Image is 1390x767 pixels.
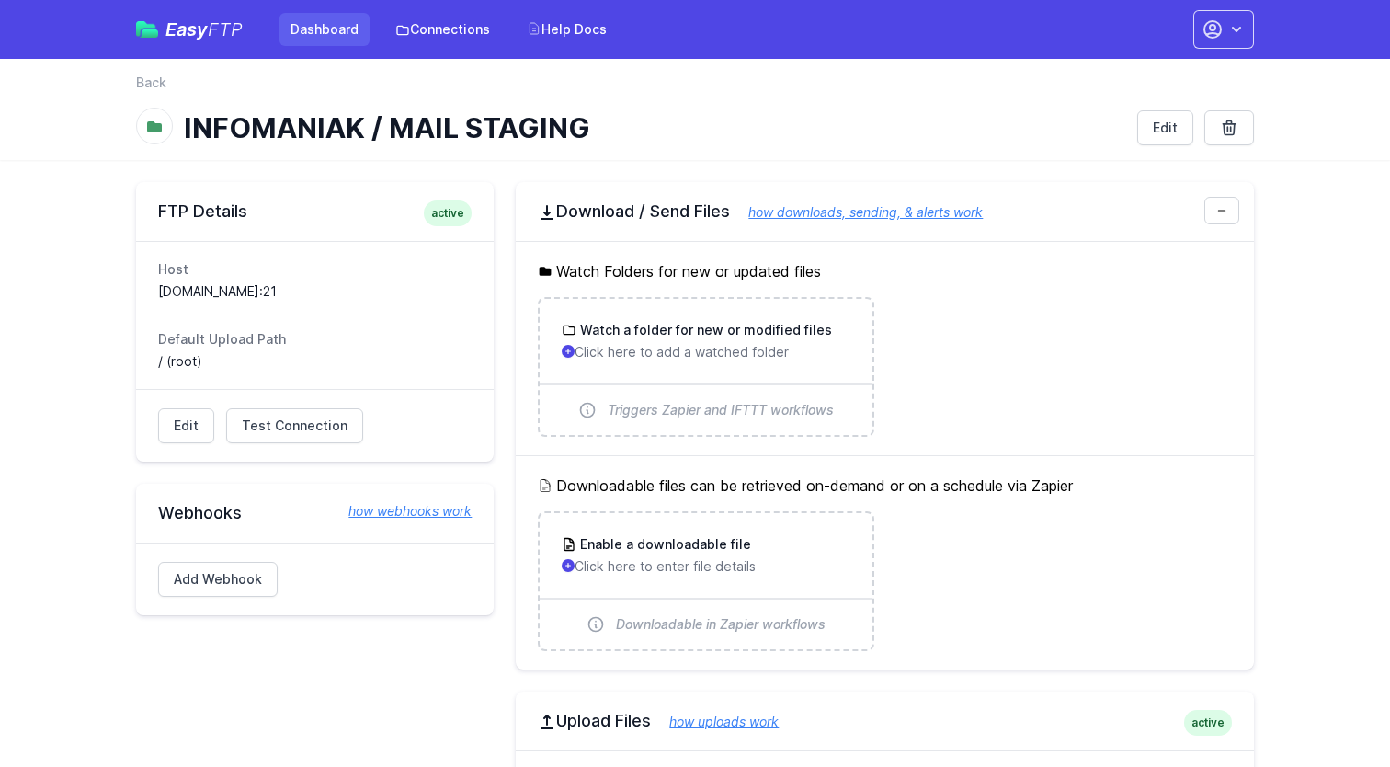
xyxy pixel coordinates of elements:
[158,352,472,371] dd: / (root)
[384,13,501,46] a: Connections
[540,299,872,435] a: Watch a folder for new or modified files Click here to add a watched folder Triggers Zapier and I...
[576,535,751,554] h3: Enable a downloadable file
[136,21,158,38] img: easyftp_logo.png
[136,20,243,39] a: EasyFTP
[516,13,618,46] a: Help Docs
[651,714,779,729] a: how uploads work
[562,343,849,361] p: Click here to add a watched folder
[1184,710,1232,736] span: active
[158,562,278,597] a: Add Webhook
[158,408,214,443] a: Edit
[136,74,166,92] a: Back
[1137,110,1193,145] a: Edit
[158,260,472,279] dt: Host
[158,282,472,301] dd: [DOMAIN_NAME]:21
[538,260,1232,282] h5: Watch Folders for new or updated files
[538,475,1232,497] h5: Downloadable files can be retrieved on-demand or on a schedule via Zapier
[538,710,1232,732] h2: Upload Files
[540,513,872,649] a: Enable a downloadable file Click here to enter file details Downloadable in Zapier workflows
[136,74,1254,103] nav: Breadcrumb
[616,615,826,634] span: Downloadable in Zapier workflows
[424,200,472,226] span: active
[330,502,472,521] a: how webhooks work
[608,401,834,419] span: Triggers Zapier and IFTTT workflows
[226,408,363,443] a: Test Connection
[184,111,1122,144] h1: INFOMANIAK / MAIL STAGING
[158,502,472,524] h2: Webhooks
[242,417,347,435] span: Test Connection
[562,557,849,576] p: Click here to enter file details
[158,200,472,223] h2: FTP Details
[158,330,472,349] dt: Default Upload Path
[279,13,370,46] a: Dashboard
[208,18,243,40] span: FTP
[165,20,243,39] span: Easy
[730,204,983,220] a: how downloads, sending, & alerts work
[538,200,1232,223] h2: Download / Send Files
[576,321,832,339] h3: Watch a folder for new or modified files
